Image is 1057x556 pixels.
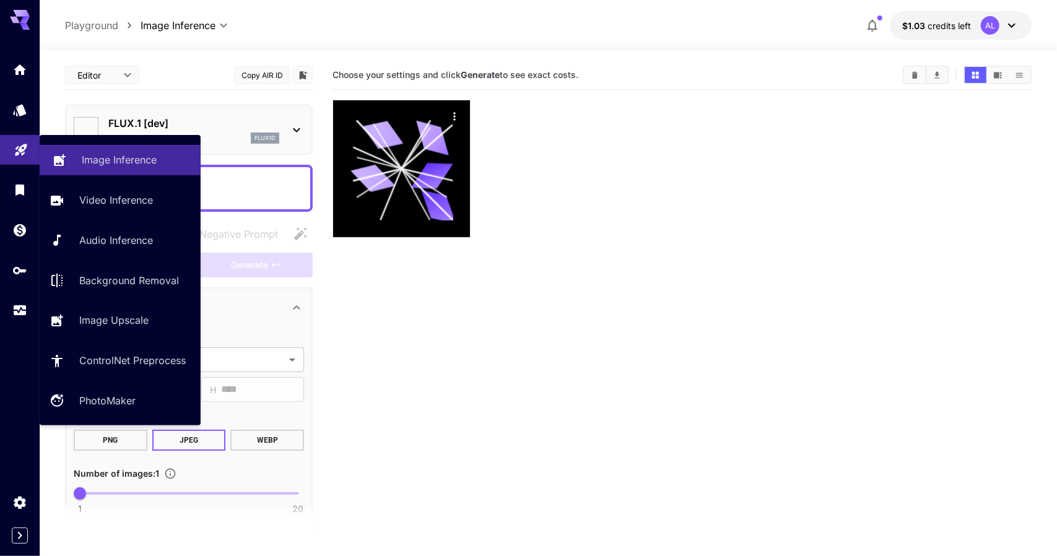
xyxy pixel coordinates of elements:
button: Download All [926,67,948,83]
button: Show media in grid view [965,67,986,83]
nav: breadcrumb [65,18,141,33]
a: Video Inference [40,185,201,215]
button: Clear All [904,67,926,83]
p: Video Inference [79,193,153,207]
div: API Keys [12,263,27,278]
div: Usage [12,303,27,318]
span: Image Inference [141,18,215,33]
div: Settings [12,495,27,510]
a: Audio Inference [40,225,201,256]
button: Specify how many images to generate in a single request. Each image generation will be charged se... [159,467,181,480]
a: PhotoMaker [40,386,201,416]
div: Library [12,182,27,198]
button: PNG [74,430,147,451]
a: Image Upscale [40,305,201,336]
p: flux1d [254,134,276,142]
p: PhotoMaker [79,393,136,408]
span: credits left [928,20,971,31]
button: $1.03302 [890,11,1032,40]
div: Home [12,62,27,77]
div: Show media in grid viewShow media in video viewShow media in list view [963,66,1032,84]
p: Image Upscale [79,313,149,328]
span: H [210,383,216,397]
p: Playground [65,18,118,33]
div: Models [12,102,27,118]
b: Generate [461,69,500,80]
button: Add to library [297,67,308,82]
button: JPEG [152,430,226,451]
div: Wallet [12,222,27,238]
div: Playground [14,138,28,154]
p: FLUX.1 [dev] [108,116,279,131]
span: $1.03 [902,20,928,31]
span: Choose your settings and click to see exact costs. [333,69,578,80]
div: $1.03302 [902,19,971,32]
div: AL [981,16,999,35]
span: Negative prompts are not compatible with the selected model. [175,226,288,241]
a: Image Inference [40,145,201,175]
button: Show media in list view [1009,67,1030,83]
div: Actions [445,106,464,125]
button: Copy AIR ID [234,66,290,84]
span: Number of images : 1 [74,468,159,479]
p: ControlNet Preprocess [79,353,186,368]
button: Show media in video view [987,67,1009,83]
button: Expand sidebar [12,528,28,544]
button: WEBP [230,430,304,451]
a: ControlNet Preprocess [40,345,201,376]
p: Background Removal [79,273,179,288]
p: Image Inference [82,152,157,167]
span: Negative Prompt [199,227,278,241]
a: Background Removal [40,265,201,295]
div: Clear AllDownload All [903,66,949,84]
p: Audio Inference [79,233,153,248]
span: Editor [77,69,116,82]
